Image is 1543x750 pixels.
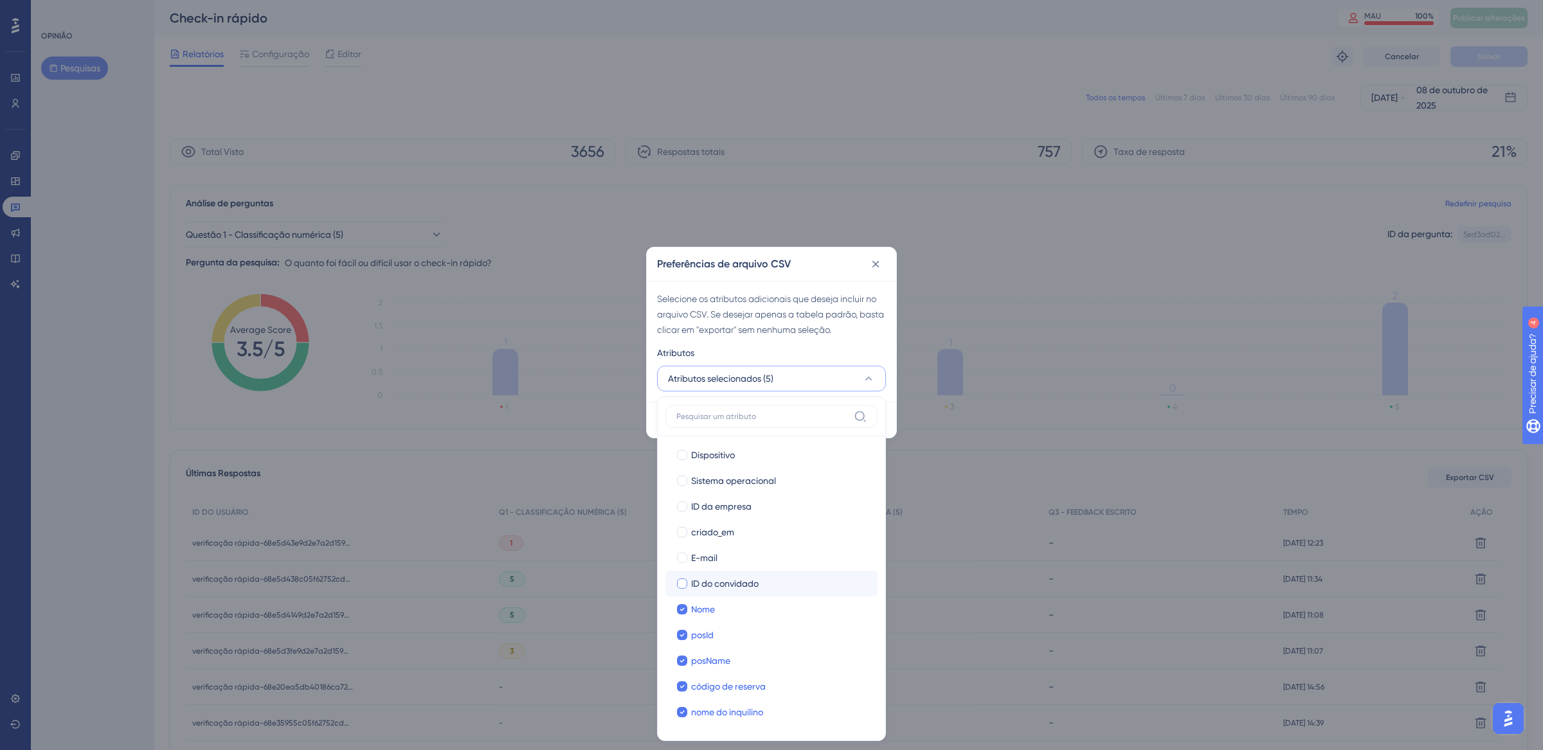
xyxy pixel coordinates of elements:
[691,553,717,563] font: E-mail
[691,501,752,512] font: ID da empresa
[691,527,734,537] font: criado_em
[668,373,773,384] font: Atributos selecionados (5)
[691,578,759,589] font: ID do convidado
[657,294,884,335] font: Selecione os atributos adicionais que deseja incluir no arquivo CSV. Se desejar apenas a tabela p...
[120,8,123,15] font: 4
[691,450,735,460] font: Dispositivo
[676,411,849,422] input: Pesquisar um atributo
[691,604,715,614] font: Nome
[30,6,111,15] font: Precisar de ajuda?
[1489,699,1528,738] iframe: Iniciador do Assistente de IA do UserGuiding
[657,258,791,270] font: Preferências de arquivo CSV
[691,630,714,640] font: posId
[657,348,694,358] font: Atributos
[691,707,763,717] font: nome do inquilino
[691,476,776,486] font: Sistema operacional
[691,681,766,692] font: código de reserva
[691,656,730,666] font: posName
